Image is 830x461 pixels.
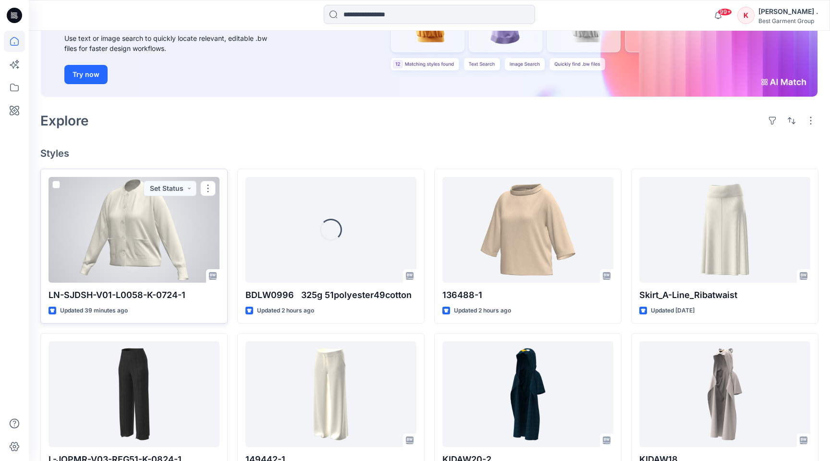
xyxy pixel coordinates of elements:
[758,6,818,17] div: [PERSON_NAME] .
[639,177,810,283] a: Skirt_A-Line_Ribatwaist
[257,306,314,316] p: Updated 2 hours ago
[49,177,220,283] a: LN-SJDSH-V01-L0058-K-0724-1
[718,8,732,16] span: 99+
[442,177,613,283] a: 136488-1
[651,306,695,316] p: Updated [DATE]
[758,17,818,25] div: Best Garment Group
[49,341,220,447] a: L-JOPMR-V03-REG51-K-0824-1
[639,288,810,302] p: Skirt_A-Line_Ribatwaist
[245,341,416,447] a: 149442-1
[454,306,511,316] p: Updated 2 hours ago
[64,33,281,53] div: Use text or image search to quickly locate relevant, editable .bw files for faster design workflows.
[442,288,613,302] p: 136488-1
[442,341,613,447] a: KIDAW20-2
[40,113,89,128] h2: Explore
[64,65,108,84] button: Try now
[245,288,416,302] p: BDLW0996 325g 51polyester49cotton
[60,306,128,316] p: Updated 39 minutes ago
[49,288,220,302] p: LN-SJDSH-V01-L0058-K-0724-1
[737,7,755,24] div: K
[40,148,818,159] h4: Styles
[639,341,810,447] a: KIDAW18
